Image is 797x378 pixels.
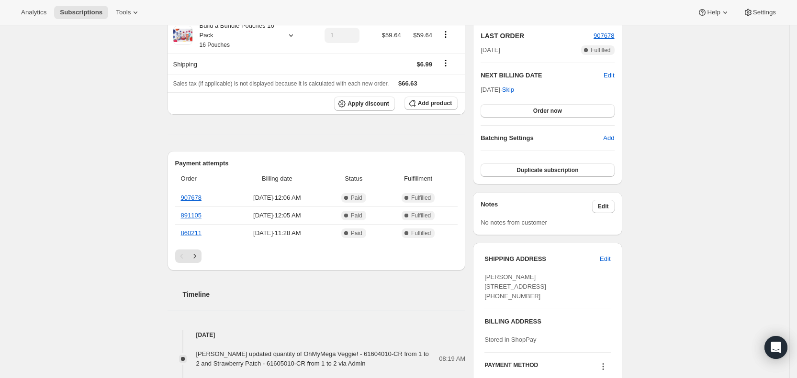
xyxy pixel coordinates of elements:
[481,104,614,118] button: Order now
[15,6,52,19] button: Analytics
[516,166,578,174] span: Duplicate subscription
[21,9,46,16] span: Analytics
[168,330,466,340] h4: [DATE]
[116,9,131,16] span: Tools
[418,99,452,107] span: Add product
[411,212,431,219] span: Fulfilled
[231,193,323,203] span: [DATE] · 12:06 AM
[231,228,323,238] span: [DATE] · 11:28 AM
[481,133,603,143] h6: Batching Settings
[411,194,431,202] span: Fulfilled
[764,336,787,359] div: Open Intercom Messenger
[181,194,202,201] a: 907678
[411,229,431,237] span: Fulfilled
[231,211,323,220] span: [DATE] · 12:05 AM
[181,212,202,219] a: 891105
[600,254,610,264] span: Edit
[481,45,500,55] span: [DATE]
[481,163,614,177] button: Duplicate subscription
[481,86,514,93] span: [DATE] ·
[188,249,202,263] button: Next
[110,6,146,19] button: Tools
[594,251,616,267] button: Edit
[382,32,401,39] span: $59.64
[533,107,562,115] span: Order now
[496,82,520,97] button: Skip
[173,80,389,87] span: Sales tax (if applicable) is not displayed because it is calculated with each new order.
[753,9,776,16] span: Settings
[334,97,395,111] button: Apply discount
[502,85,514,95] span: Skip
[196,350,429,367] span: [PERSON_NAME] updated quantity of OhMyMega Veggie! - 61604010-CR from 1 to 2 and Strawberry Patch...
[384,174,452,184] span: Fulfillment
[231,174,323,184] span: Billing date
[413,32,432,39] span: $59.64
[175,159,458,168] h2: Payment attempts
[168,54,312,75] th: Shipping
[438,29,453,40] button: Product actions
[594,31,614,41] button: 907678
[181,229,202,237] a: 860211
[481,71,604,80] h2: NEXT BILLING DATE
[594,32,614,39] a: 907678
[484,317,610,326] h3: BILLING ADDRESS
[351,194,362,202] span: Paid
[60,9,102,16] span: Subscriptions
[603,133,614,143] span: Add
[183,290,466,299] h2: Timeline
[439,354,465,364] span: 08:19 AM
[484,254,600,264] h3: SHIPPING ADDRESS
[348,100,389,108] span: Apply discount
[398,80,417,87] span: $66.63
[175,168,229,189] th: Order
[707,9,720,16] span: Help
[597,130,620,146] button: Add
[416,61,432,68] span: $6.99
[692,6,735,19] button: Help
[175,249,458,263] nav: Pagination
[484,273,546,300] span: [PERSON_NAME] [STREET_ADDRESS] [PHONE_NUMBER]
[438,58,453,68] button: Shipping actions
[481,200,592,213] h3: Notes
[351,229,362,237] span: Paid
[481,31,594,41] h2: LAST ORDER
[328,174,379,184] span: Status
[200,42,230,48] small: 16 Pouches
[738,6,782,19] button: Settings
[604,71,614,80] button: Edit
[591,46,610,54] span: Fulfilled
[351,212,362,219] span: Paid
[481,219,547,226] span: No notes from customer
[484,361,538,374] h3: PAYMENT METHOD
[54,6,108,19] button: Subscriptions
[598,203,609,210] span: Edit
[484,336,536,343] span: Stored in ShopPay
[192,21,279,50] div: Build a Bundle Pouches 16 Pack
[404,97,458,110] button: Add product
[592,200,615,213] button: Edit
